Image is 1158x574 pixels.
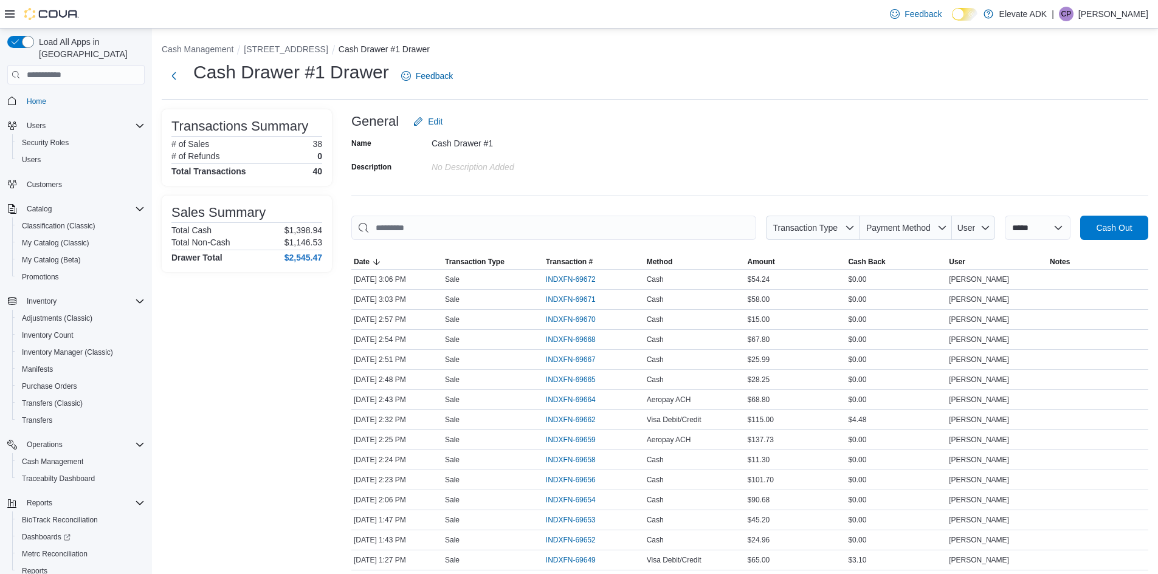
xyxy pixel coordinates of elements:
[22,496,145,510] span: Reports
[949,475,1009,485] span: [PERSON_NAME]
[12,361,150,378] button: Manifests
[445,435,460,445] p: Sale
[748,355,770,364] span: $25.99
[949,395,1009,405] span: [PERSON_NAME]
[17,152,145,167] span: Users
[17,379,82,394] a: Purchase Orders
[949,355,1009,364] span: [PERSON_NAME]
[22,202,57,216] button: Catalog
[748,535,770,545] span: $24.96
[946,255,1047,269] button: User
[27,440,63,449] span: Operations
[546,375,596,384] span: INDXFN-69665
[546,292,608,307] button: INDXFN-69671
[445,335,460,344] p: Sale
[12,327,150,344] button: Inventory Count
[445,257,505,267] span: Transaction Type
[1047,255,1148,269] button: Notes
[445,555,460,565] p: Sale
[17,328,145,343] span: Inventory Count
[22,347,113,357] span: Inventory Manager (Classic)
[860,216,952,240] button: Payment Method
[339,44,430,54] button: Cash Drawer #1 Drawer
[647,515,664,525] span: Cash
[12,217,150,234] button: Classification (Classic)
[162,44,233,54] button: Cash Management
[846,312,946,327] div: $0.00
[12,268,150,285] button: Promotions
[846,513,946,527] div: $0.00
[17,135,145,150] span: Security Roles
[351,138,371,148] label: Name
[22,549,88,559] span: Metrc Reconciliation
[171,151,219,161] h6: # of Refunds
[846,553,946,567] div: $3.10
[745,255,846,269] button: Amount
[949,335,1009,344] span: [PERSON_NAME]
[949,295,1009,304] span: [PERSON_NAME]
[546,272,608,287] button: INDXFN-69672
[846,372,946,387] div: $0.00
[22,94,51,109] a: Home
[17,471,100,486] a: Traceabilty Dashboard
[546,533,608,547] button: INDXFN-69652
[17,396,145,411] span: Transfers (Classic)
[22,138,69,148] span: Security Roles
[846,412,946,427] div: $4.48
[428,115,443,128] span: Edit
[351,513,443,527] div: [DATE] 1:47 PM
[22,474,95,483] span: Traceabilty Dashboard
[647,355,664,364] span: Cash
[17,345,145,360] span: Inventory Manager (Classic)
[193,60,389,84] h1: Cash Drawer #1 Drawer
[846,352,946,367] div: $0.00
[12,395,150,412] button: Transfers (Classic)
[17,530,75,544] a: Dashboards
[27,204,52,214] span: Catalog
[22,496,57,510] button: Reports
[351,162,391,172] label: Description
[1061,7,1072,21] span: CP
[317,151,322,161] p: 0
[443,255,543,269] button: Transaction Type
[445,415,460,425] p: Sale
[445,375,460,384] p: Sale
[2,92,150,109] button: Home
[17,454,145,469] span: Cash Management
[846,255,946,269] button: Cash Back
[432,134,595,148] div: Cash Drawer #1
[17,270,64,284] a: Promotions
[351,553,443,567] div: [DATE] 1:27 PM
[354,257,370,267] span: Date
[546,513,608,527] button: INDXFN-69653
[543,255,644,269] button: Transaction #
[351,432,443,447] div: [DATE] 2:25 PM
[647,257,673,267] span: Method
[546,432,608,447] button: INDXFN-69659
[445,275,460,284] p: Sale
[748,315,770,324] span: $15.00
[2,293,150,310] button: Inventory
[949,257,965,267] span: User
[17,236,94,250] a: My Catalog (Classic)
[546,453,608,467] button: INDXFN-69658
[17,270,145,284] span: Promotions
[885,2,946,26] a: Feedback
[957,223,976,233] span: User
[284,225,322,235] p: $1,398.94
[17,135,74,150] a: Security Roles
[22,330,74,340] span: Inventory Count
[312,139,322,149] p: 38
[1050,257,1070,267] span: Notes
[396,64,458,88] a: Feedback
[846,533,946,547] div: $0.00
[846,493,946,507] div: $0.00
[445,395,460,405] p: Sale
[647,435,691,445] span: Aeropay ACH
[12,528,150,545] a: Dashboards
[22,221,95,231] span: Classification (Classic)
[546,295,596,304] span: INDXFN-69671
[17,328,78,343] a: Inventory Count
[351,392,443,407] div: [DATE] 2:43 PM
[27,121,46,131] span: Users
